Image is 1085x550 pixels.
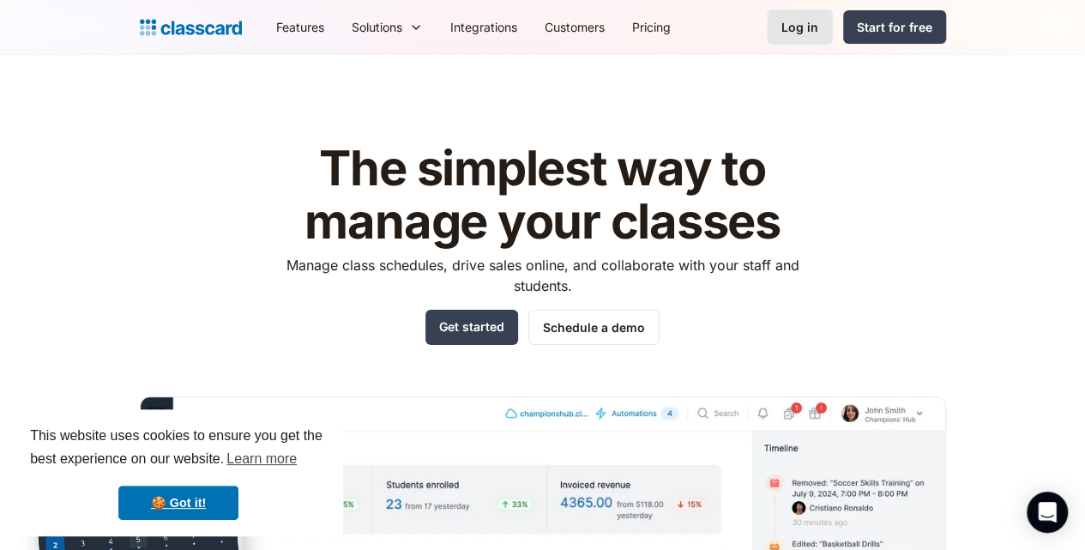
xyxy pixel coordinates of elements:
[118,486,238,520] a: dismiss cookie message
[262,8,338,46] a: Features
[270,255,815,296] p: Manage class schedules, drive sales online, and collaborate with your staff and students.
[224,446,299,472] a: learn more about cookies
[781,18,818,36] div: Log in
[140,15,242,39] a: home
[30,426,327,472] span: This website uses cookies to ensure you get the best experience on our website.
[531,8,618,46] a: Customers
[1027,492,1068,533] div: Open Intercom Messenger
[352,18,402,36] div: Solutions
[767,9,833,45] a: Log in
[857,18,932,36] div: Start for free
[618,8,684,46] a: Pricing
[338,8,437,46] div: Solutions
[425,310,518,345] a: Get started
[270,142,815,248] h1: The simplest way to manage your classes
[528,310,660,345] a: Schedule a demo
[437,8,531,46] a: Integrations
[843,10,946,44] a: Start for free
[14,409,343,536] div: cookieconsent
